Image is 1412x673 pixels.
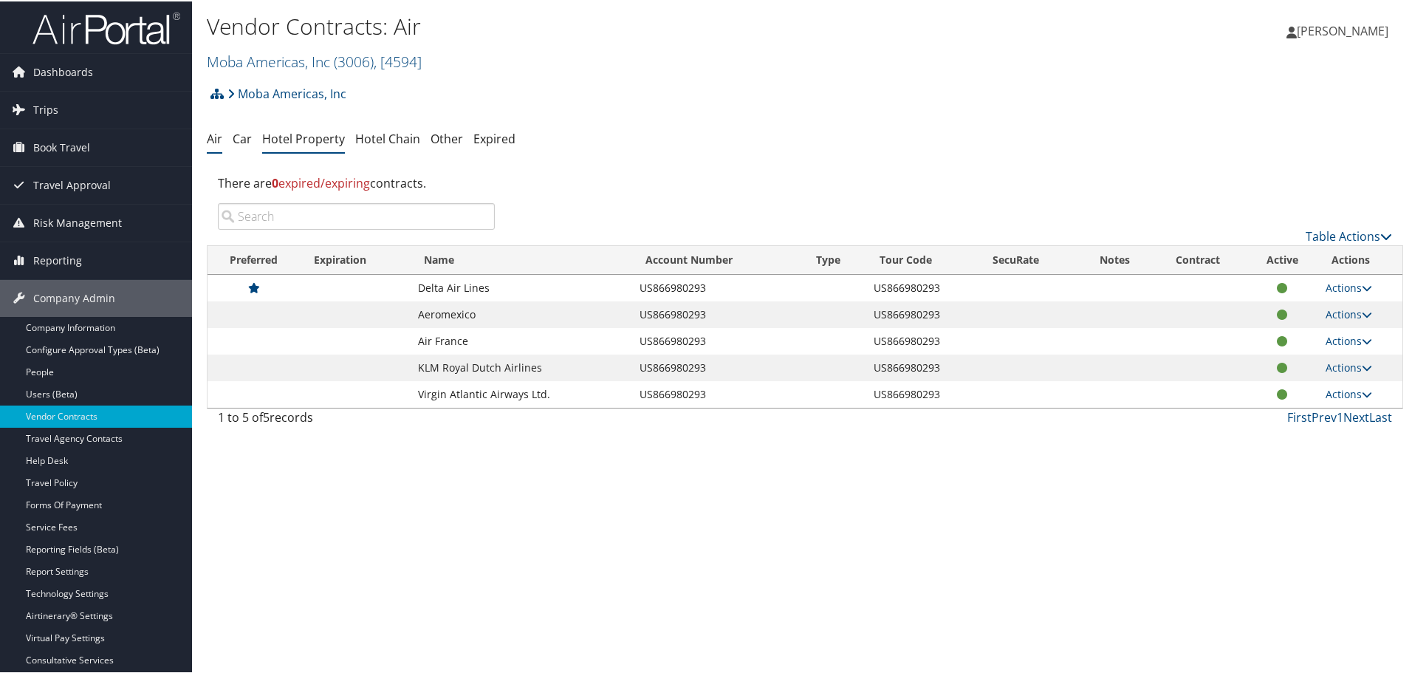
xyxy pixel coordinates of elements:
span: Reporting [33,241,82,278]
th: Actions [1318,245,1402,273]
td: KLM Royal Dutch Airlines [411,353,631,380]
span: Travel Approval [33,165,111,202]
a: Actions [1326,306,1372,320]
td: US866980293 [866,353,979,380]
a: Hotel Property [262,129,345,146]
td: Delta Air Lines [411,273,631,300]
a: Moba Americas, Inc [207,50,422,70]
td: US866980293 [632,300,803,327]
a: First [1287,408,1312,424]
a: Actions [1326,279,1372,293]
span: Company Admin [33,279,115,315]
img: airportal-logo.png [32,10,180,44]
span: expired/expiring [272,174,370,190]
span: 5 [263,408,270,424]
th: Tour Code: activate to sort column ascending [866,245,979,273]
a: Expired [473,129,515,146]
a: Car [233,129,252,146]
a: Moba Americas, Inc [227,78,346,107]
a: 1 [1337,408,1343,424]
th: Active: activate to sort column ascending [1246,245,1318,273]
a: Table Actions [1306,227,1392,243]
span: Book Travel [33,128,90,165]
th: Type: activate to sort column ascending [803,245,866,273]
th: Contract: activate to sort column ascending [1150,245,1246,273]
th: SecuRate: activate to sort column ascending [979,245,1080,273]
td: US866980293 [866,273,979,300]
div: 1 to 5 of records [218,407,495,432]
a: Air [207,129,222,146]
a: Actions [1326,332,1372,346]
span: Trips [33,90,58,127]
th: Name: activate to sort column ascending [411,245,631,273]
td: US866980293 [866,300,979,327]
td: US866980293 [632,353,803,380]
a: [PERSON_NAME] [1286,7,1403,52]
a: Other [431,129,463,146]
td: US866980293 [632,273,803,300]
th: Notes: activate to sort column ascending [1079,245,1150,273]
a: Next [1343,408,1369,424]
td: Virgin Atlantic Airways Ltd. [411,380,631,406]
a: Actions [1326,359,1372,373]
h1: Vendor Contracts: Air [207,10,1004,41]
th: Preferred: activate to sort column ascending [208,245,301,273]
input: Search [218,202,495,228]
td: US866980293 [632,380,803,406]
span: Dashboards [33,52,93,89]
th: Expiration: activate to sort column ascending [301,245,411,273]
a: Actions [1326,386,1372,400]
td: Aeromexico [411,300,631,327]
td: US866980293 [632,327,803,353]
div: There are contracts. [207,162,1403,202]
span: [PERSON_NAME] [1297,21,1388,38]
a: Last [1369,408,1392,424]
td: US866980293 [866,380,979,406]
strong: 0 [272,174,278,190]
span: ( 3006 ) [334,50,374,70]
a: Prev [1312,408,1337,424]
span: , [ 4594 ] [374,50,422,70]
td: US866980293 [866,327,979,353]
a: Hotel Chain [355,129,420,146]
td: Air France [411,327,631,353]
span: Risk Management [33,203,122,240]
th: Account Number: activate to sort column ascending [632,245,803,273]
